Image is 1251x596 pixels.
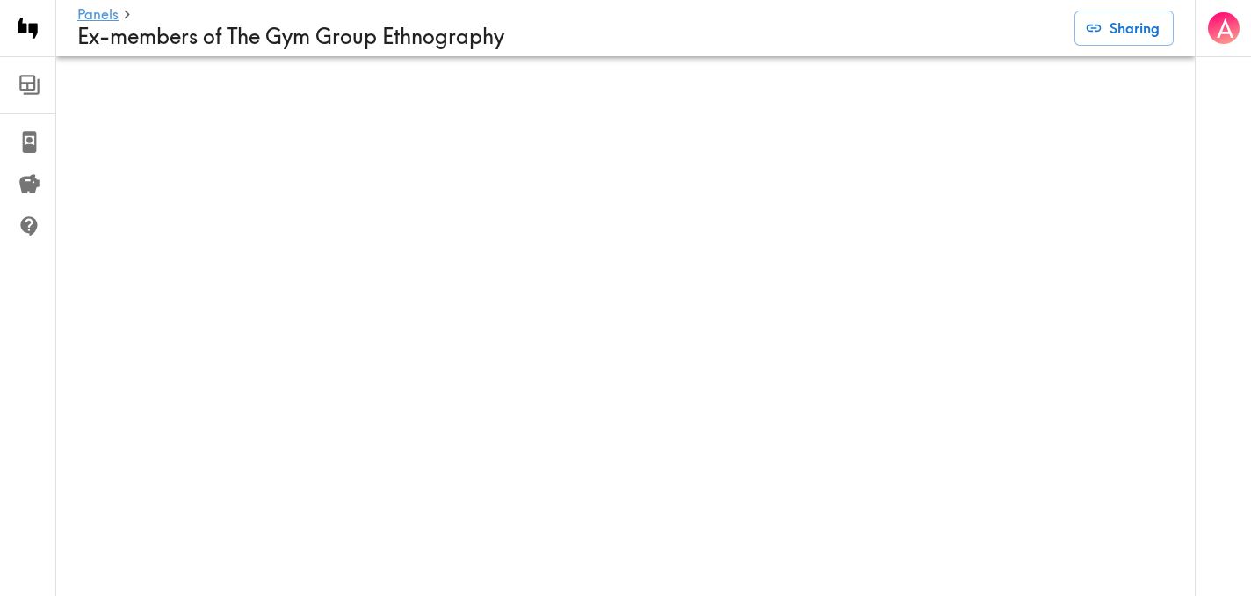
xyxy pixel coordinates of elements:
img: Instapanel [11,11,46,46]
span: A [1217,13,1233,44]
h4: Ex-members of The Gym Group Ethnography [77,24,1060,49]
button: Sharing [1074,11,1174,46]
a: Panels [77,7,119,24]
button: A [1206,11,1241,46]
